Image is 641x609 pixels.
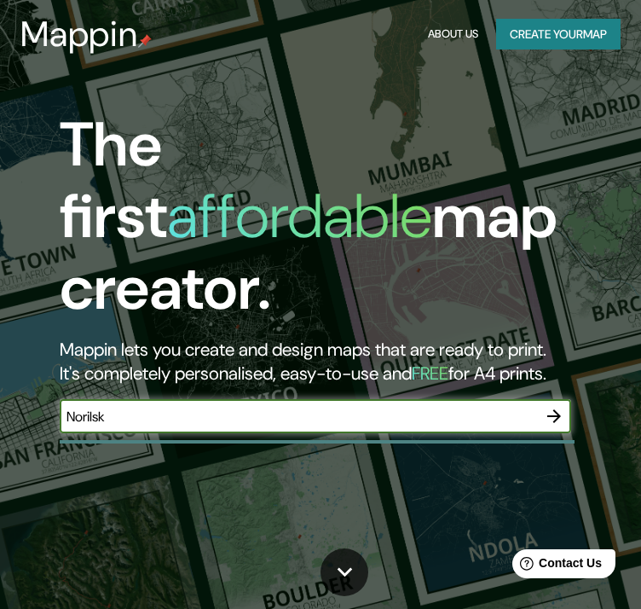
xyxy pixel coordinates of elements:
button: About Us [424,19,482,50]
h2: Mappin lets you create and design maps that are ready to print. It's completely personalised, eas... [60,338,573,386]
h1: The first map creator. [60,109,573,338]
h3: Mappin [20,14,138,55]
h1: affordable [167,177,432,256]
img: mappin-pin [138,34,152,48]
button: Create yourmap [496,19,621,50]
iframe: Help widget launcher [489,542,622,590]
input: Choose your favourite place [60,407,537,426]
h5: FREE [412,362,448,386]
